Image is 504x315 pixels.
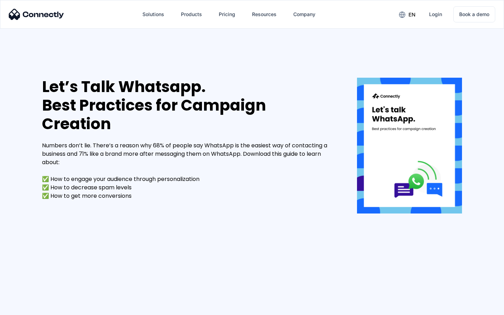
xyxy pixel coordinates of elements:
a: Login [423,6,448,23]
aside: Language selected: English [7,303,42,313]
div: Pricing [219,9,235,19]
div: Products [181,9,202,19]
div: en [408,10,415,20]
ul: Language list [14,303,42,313]
div: Company [293,9,315,19]
a: Pricing [213,6,241,23]
div: Login [429,9,442,19]
div: Solutions [142,9,164,19]
div: Numbers don’t lie. There’s a reason why 68% of people say WhatsApp is the easiest way of contacti... [42,141,336,200]
a: Book a demo [453,6,495,22]
div: Resources [252,9,276,19]
div: Let’s Talk Whatsapp. Best Practices for Campaign Creation [42,78,336,133]
img: Connectly Logo [9,9,64,20]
